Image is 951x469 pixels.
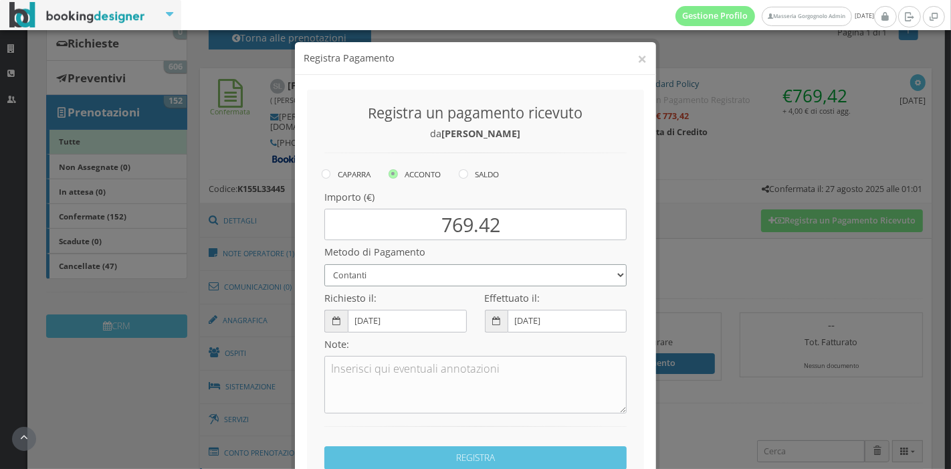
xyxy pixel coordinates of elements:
[675,6,874,26] span: [DATE]
[324,246,627,258] h4: Metodo di Pagamento
[675,6,756,26] a: Gestione Profilo
[9,2,145,28] img: BookingDesigner.com
[324,339,627,350] h4: Note:
[762,7,851,26] a: Masseria Gorgognolo Admin
[324,292,466,304] h4: Richiesto il:
[485,292,627,304] h4: Effettuato il:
